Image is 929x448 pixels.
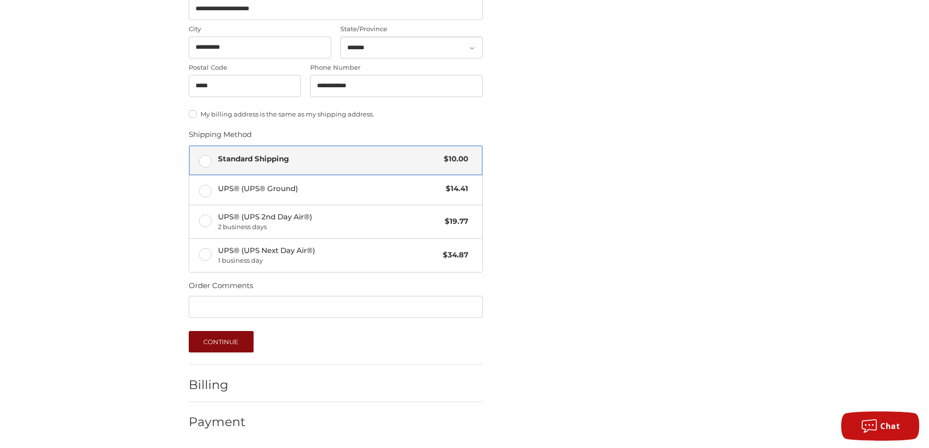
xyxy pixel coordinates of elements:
[189,377,246,392] h2: Billing
[189,24,331,34] label: City
[189,129,252,145] legend: Shipping Method
[441,183,468,195] span: $14.41
[218,245,438,266] span: UPS® (UPS Next Day Air®)
[218,256,438,266] span: 1 business day
[340,24,483,34] label: State/Province
[438,250,468,261] span: $34.87
[218,222,440,232] span: 2 business days
[189,280,253,296] legend: Order Comments
[189,331,254,352] button: Continue
[218,154,439,165] span: Standard Shipping
[310,63,483,73] label: Phone Number
[880,421,900,431] span: Chat
[189,414,246,429] h2: Payment
[841,411,919,441] button: Chat
[439,154,468,165] span: $10.00
[218,183,441,195] span: UPS® (UPS® Ground)
[218,212,440,232] span: UPS® (UPS 2nd Day Air®)
[189,63,301,73] label: Postal Code
[189,110,483,118] label: My billing address is the same as my shipping address.
[440,216,468,227] span: $19.77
